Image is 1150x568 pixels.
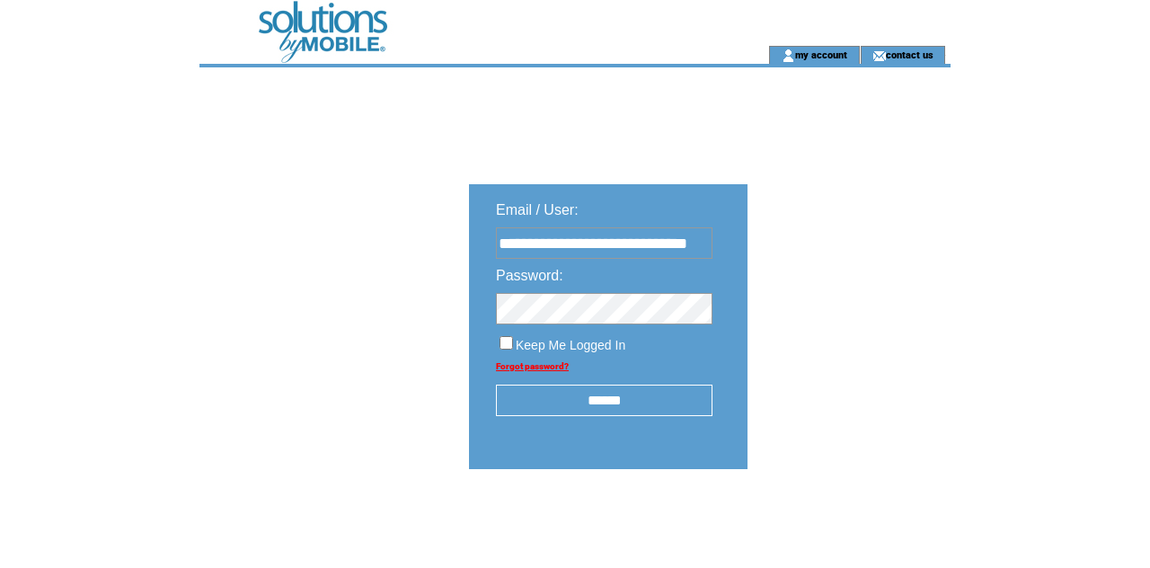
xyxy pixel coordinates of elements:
a: Forgot password? [496,361,569,371]
span: Email / User: [496,202,579,217]
span: Password: [496,268,563,283]
span: Keep Me Logged In [516,338,625,352]
img: transparent.png [800,514,889,537]
a: my account [795,49,847,60]
img: account_icon.gif [782,49,795,63]
img: contact_us_icon.gif [872,49,886,63]
a: contact us [886,49,933,60]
